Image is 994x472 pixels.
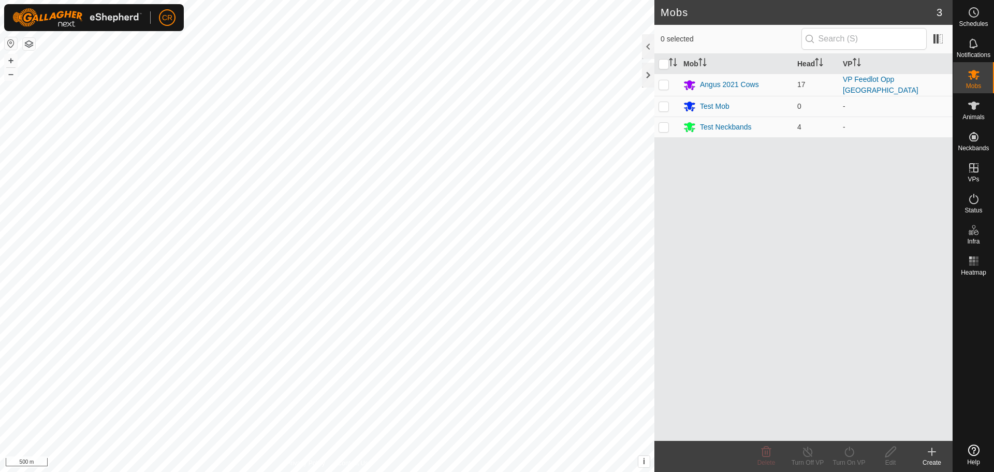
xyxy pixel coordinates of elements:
button: Map Layers [23,38,35,50]
button: i [638,456,650,467]
div: Angus 2021 Cows [700,79,759,90]
td: - [839,117,953,137]
div: Edit [870,458,911,467]
td: - [839,96,953,117]
div: Test Neckbands [700,122,752,133]
span: Schedules [959,21,988,27]
span: 3 [937,5,942,20]
p-sorticon: Activate to sort [698,60,707,68]
span: Infra [967,238,980,245]
th: VP [839,54,953,74]
span: Delete [757,459,776,466]
span: VPs [968,176,979,182]
span: Help [967,459,980,465]
p-sorticon: Activate to sort [669,60,677,68]
span: Neckbands [958,145,989,151]
span: Heatmap [961,269,986,276]
button: – [5,68,17,80]
span: CR [162,12,172,23]
span: i [643,457,645,466]
a: Privacy Policy [286,459,325,468]
th: Head [793,54,839,74]
span: Status [964,207,982,213]
a: Contact Us [338,459,368,468]
p-sorticon: Activate to sort [853,60,861,68]
span: Animals [962,114,985,120]
img: Gallagher Logo [12,8,142,27]
span: 0 selected [661,34,801,45]
a: Help [953,440,994,469]
div: Turn Off VP [787,458,828,467]
span: Notifications [957,52,990,58]
input: Search (S) [801,28,927,50]
span: 4 [797,123,801,131]
h2: Mobs [661,6,937,19]
span: 17 [797,80,806,89]
span: Mobs [966,83,981,89]
div: Create [911,458,953,467]
span: 0 [797,102,801,110]
th: Mob [679,54,793,74]
button: + [5,54,17,67]
div: Test Mob [700,101,729,112]
a: VP Feedlot Opp [GEOGRAPHIC_DATA] [843,75,918,94]
p-sorticon: Activate to sort [815,60,823,68]
div: Turn On VP [828,458,870,467]
button: Reset Map [5,37,17,50]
